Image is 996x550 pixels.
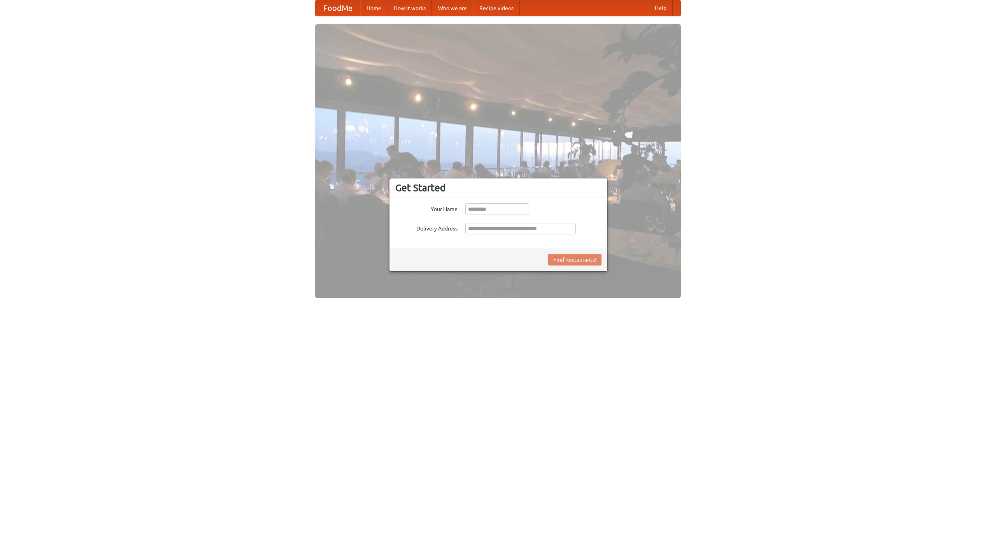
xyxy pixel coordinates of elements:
a: How it works [388,0,432,16]
button: Find Restaurants! [548,254,601,265]
a: Home [360,0,388,16]
a: Recipe videos [473,0,520,16]
a: Who we are [432,0,473,16]
h3: Get Started [395,182,601,194]
label: Delivery Address [395,223,458,232]
a: FoodMe [316,0,360,16]
label: Your Name [395,203,458,213]
a: Help [649,0,673,16]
